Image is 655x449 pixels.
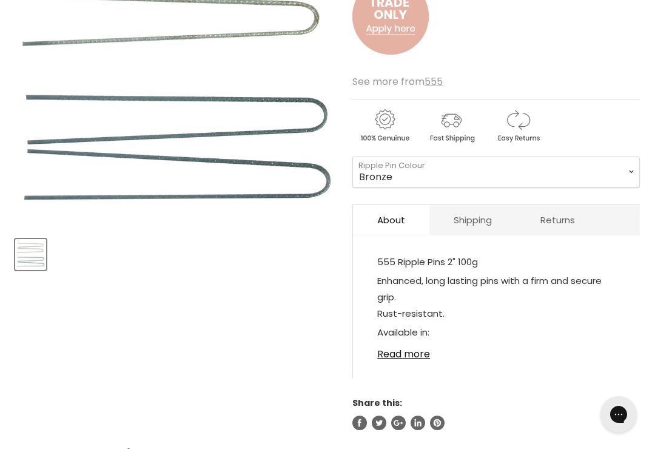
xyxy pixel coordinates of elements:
[516,205,599,235] a: Returns
[486,107,550,144] img: returns.gif
[425,75,443,89] a: 555
[352,75,443,89] span: See more from
[353,205,429,235] a: About
[377,342,616,360] a: Read more
[13,235,338,270] div: Product thumbnails
[429,205,516,235] a: Shipping
[352,397,402,409] span: Share this:
[377,274,602,320] span: Enhanced, long lasting pins with a firm and secure grip. Rust-resistant.
[419,107,483,144] img: shipping.gif
[377,324,616,392] p: Available in: - Black - Bronze - Gold
[15,239,46,270] button: 555 Oni Ripple Pins 2"
[377,254,616,272] p: 555 Ripple Pins 2" 100g
[16,242,45,267] img: 555 Oni Ripple Pins 2"
[594,392,643,437] iframe: Gorgias live chat messenger
[352,107,417,144] img: genuine.gif
[352,397,640,430] aside: Share this:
